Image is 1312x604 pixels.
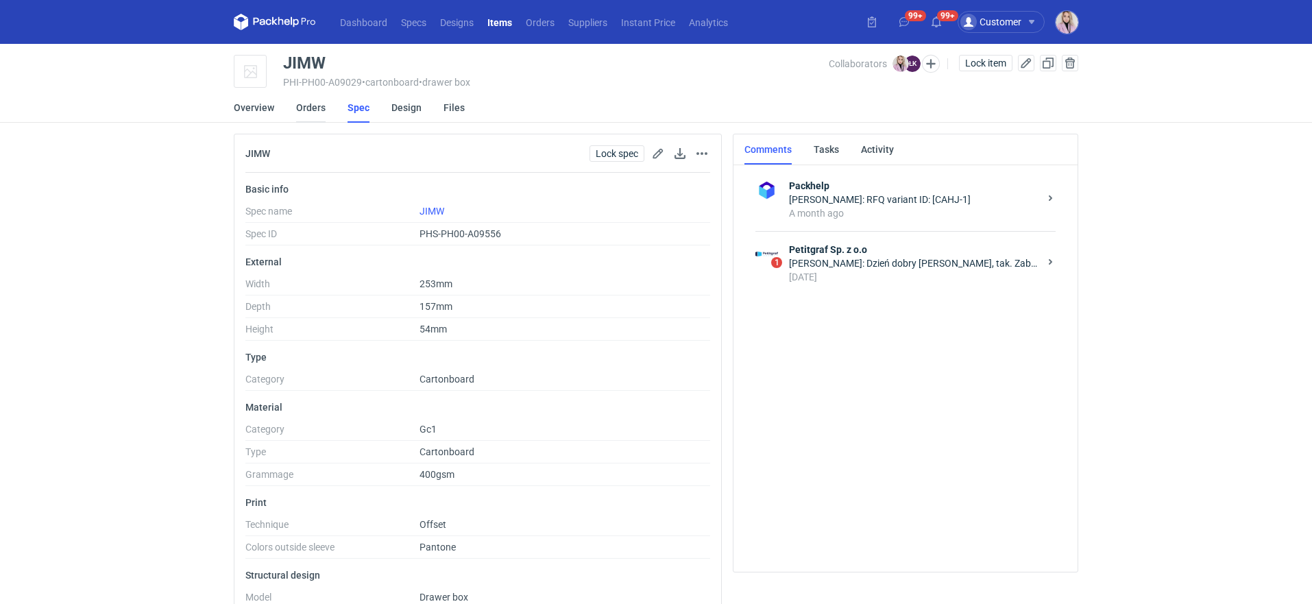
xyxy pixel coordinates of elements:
a: Overview [234,93,274,123]
span: 253mm [420,278,452,289]
span: PHS-PH00-A09556 [420,228,501,239]
svg: Packhelp Pro [234,14,316,30]
img: Petitgraf Sp. z o.o [755,243,778,265]
span: Pantone [420,542,456,553]
button: Download specification [672,145,688,162]
dt: Spec name [245,206,420,223]
a: JIMW [420,206,444,217]
a: Orders [296,93,326,123]
dt: Grammage [245,469,420,486]
figcaption: ŁK [904,56,921,72]
span: Lock item [965,58,1006,68]
button: Lock spec [590,145,644,162]
dt: Technique [245,519,420,536]
p: External [245,256,710,267]
span: 1 [771,257,782,268]
button: Edit collaborators [922,55,940,73]
h2: JIMW [245,148,270,159]
a: Instant Price [614,14,682,30]
strong: Packhelp [789,179,1039,193]
p: Basic info [245,184,710,195]
dt: Width [245,278,420,295]
dt: Type [245,446,420,463]
p: Print [245,497,710,508]
button: Customer [958,11,1056,33]
span: 400gsm [420,469,454,480]
img: Packhelp [755,179,778,202]
span: • drawer box [419,77,470,88]
button: Lock item [959,55,1012,71]
span: 157mm [420,301,452,312]
a: Spec [348,93,369,123]
a: Files [444,93,465,123]
button: Actions [694,145,710,162]
p: Structural design [245,570,710,581]
a: Orders [519,14,561,30]
img: Klaudia Wiśniewska [892,56,909,72]
a: Design [391,93,422,123]
a: Analytics [682,14,735,30]
dt: Colors outside sleeve [245,542,420,559]
span: • cartonboard [362,77,419,88]
dt: Category [245,424,420,441]
button: Delete item [1062,55,1078,71]
div: A month ago [789,206,1039,220]
div: Customer [960,14,1021,30]
a: Specs [394,14,433,30]
span: Cartonboard [420,374,474,385]
span: Gc1 [420,424,437,435]
span: Cartonboard [420,446,474,457]
button: Edit item [1018,55,1034,71]
a: Dashboard [333,14,394,30]
a: Activity [861,134,894,165]
p: Type [245,352,710,363]
button: 99+ [925,11,947,33]
a: Items [481,14,519,30]
span: Offset [420,519,446,530]
strong: Petitgraf Sp. z o.o [789,243,1039,256]
a: Suppliers [561,14,614,30]
span: Lock spec [596,149,638,158]
span: 54mm [420,324,447,335]
dt: Height [245,324,420,341]
a: Tasks [814,134,839,165]
a: Comments [744,134,792,165]
button: Duplicate Item [1040,55,1056,71]
img: Klaudia Wiśniewska [1056,11,1078,34]
dt: Category [245,374,420,391]
a: Designs [433,14,481,30]
button: 99+ [893,11,915,33]
dt: Spec ID [245,228,420,245]
div: [PERSON_NAME]: RFQ variant ID: [CAHJ-1] [789,193,1039,206]
div: PHI-PH00-A09029 [283,77,829,88]
button: Edit spec [650,145,666,162]
div: [PERSON_NAME]: Dzień dobry [PERSON_NAME], tak. Zabrał paczkę [DATE]:) [789,256,1039,270]
span: Collaborators [829,58,887,69]
div: [DATE] [789,270,1039,284]
span: Drawer box [420,592,468,603]
div: JIMW [283,55,326,71]
p: Material [245,402,710,413]
dt: Depth [245,301,420,318]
